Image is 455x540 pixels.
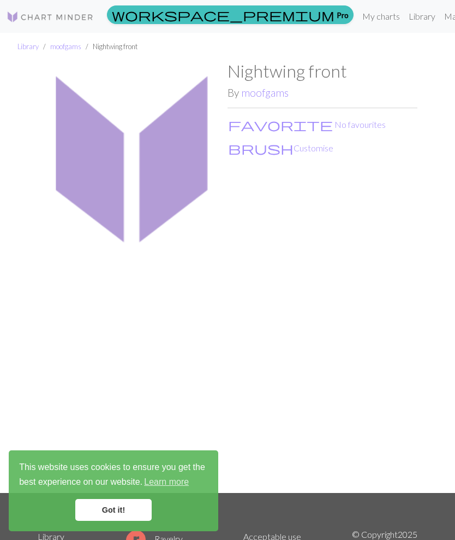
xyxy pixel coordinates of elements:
a: learn more about cookies [142,474,190,490]
span: favorite [228,117,333,132]
span: workspace_premium [112,7,334,22]
a: moofgams [241,86,289,99]
i: Customise [228,142,294,155]
a: Library [404,5,440,27]
span: brush [228,140,294,156]
h1: Nightwing front [228,61,417,81]
a: Pro [107,5,354,24]
a: Library [17,42,39,51]
a: moofgams [50,42,81,51]
a: My charts [358,5,404,27]
div: cookieconsent [9,450,218,531]
h2: By [228,86,417,99]
button: Favourite No favourites [228,118,386,132]
a: dismiss cookie message [75,499,152,521]
span: This website uses cookies to ensure you get the best experience on our website. [19,461,208,490]
img: Logo [7,10,94,24]
img: Nightwing front [38,61,228,492]
i: Favourite [228,118,333,131]
button: CustomiseCustomise [228,141,334,155]
li: Nightwing front [81,42,137,52]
